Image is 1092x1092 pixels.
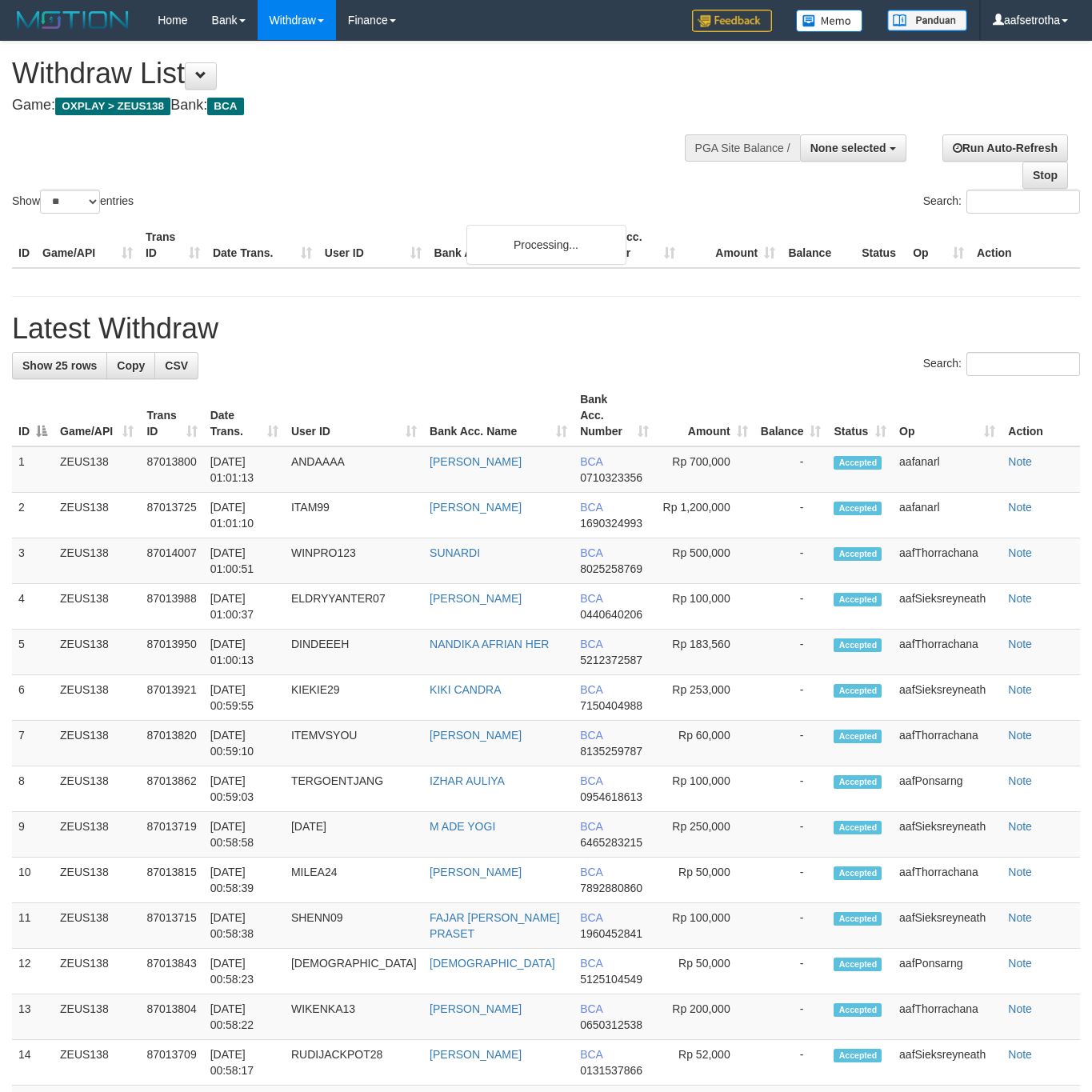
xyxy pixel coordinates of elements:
[580,592,602,605] span: BCA
[754,766,828,812] td: -
[140,1040,203,1086] td: 87013709
[834,502,882,515] span: Accepted
[12,994,54,1040] td: 13
[754,858,828,903] td: -
[285,1040,423,1086] td: RUDIJACKPOT28
[204,903,285,949] td: [DATE] 00:58:38
[1008,866,1032,878] a: Note
[1008,592,1032,605] a: Note
[430,501,522,514] a: [PERSON_NAME]
[285,493,423,538] td: ITAM99
[140,630,203,675] td: 87013950
[580,820,602,833] span: BCA
[140,903,203,949] td: 87013715
[12,190,134,214] label: Show entries
[655,385,754,446] th: Amount: activate to sort column ascending
[54,385,140,446] th: Game/API: activate to sort column ascending
[834,912,882,926] span: Accepted
[655,538,754,584] td: Rp 500,000
[834,775,882,789] span: Accepted
[204,493,285,538] td: [DATE] 01:01:10
[36,222,139,268] th: Game/API
[1008,683,1032,696] a: Note
[204,385,285,446] th: Date Trans.: activate to sort column ascending
[580,562,642,575] span: Copy 8025258769 to clipboard
[655,766,754,812] td: Rp 100,000
[430,729,522,742] a: [PERSON_NAME]
[655,903,754,949] td: Rp 100,000
[140,858,203,903] td: 87013815
[140,812,203,858] td: 87013719
[140,446,203,493] td: 87013800
[754,903,828,949] td: -
[893,766,1002,812] td: aafPonsarng
[54,630,140,675] td: ZEUS138
[12,721,54,766] td: 7
[692,10,772,32] img: Feedback.jpg
[893,385,1002,446] th: Op: activate to sort column ascending
[204,584,285,630] td: [DATE] 01:00:37
[12,584,54,630] td: 4
[430,866,522,878] a: [PERSON_NAME]
[430,1002,522,1015] a: [PERSON_NAME]
[923,352,1080,376] label: Search:
[893,538,1002,584] td: aafThorrachana
[754,812,828,858] td: -
[204,675,285,721] td: [DATE] 00:59:55
[580,774,602,787] span: BCA
[582,222,682,268] th: Bank Acc. Number
[923,190,1080,214] label: Search:
[106,352,155,379] a: Copy
[285,584,423,630] td: ELDRYYANTER07
[580,683,602,696] span: BCA
[893,584,1002,630] td: aafSieksreyneath
[754,949,828,994] td: -
[580,911,602,924] span: BCA
[285,675,423,721] td: KIEKIE29
[580,973,642,986] span: Copy 5125104549 to clipboard
[204,812,285,858] td: [DATE] 00:58:58
[54,721,140,766] td: ZEUS138
[655,1040,754,1086] td: Rp 52,000
[754,1040,828,1086] td: -
[834,1049,882,1062] span: Accepted
[893,812,1002,858] td: aafSieksreyneath
[165,359,188,372] span: CSV
[12,949,54,994] td: 12
[810,142,886,154] span: None selected
[580,882,642,894] span: Copy 7892880860 to clipboard
[430,455,522,468] a: [PERSON_NAME]
[685,134,800,162] div: PGA Site Balance /
[893,1040,1002,1086] td: aafSieksreyneath
[1008,546,1032,559] a: Note
[55,98,170,115] span: OXPLAY > ZEUS138
[580,745,642,758] span: Copy 8135259787 to clipboard
[580,1002,602,1015] span: BCA
[428,222,582,268] th: Bank Acc. Name
[54,903,140,949] td: ZEUS138
[430,957,555,970] a: [DEMOGRAPHIC_DATA]
[754,493,828,538] td: -
[54,446,140,493] td: ZEUS138
[12,58,712,90] h1: Withdraw List
[834,638,882,652] span: Accepted
[12,538,54,584] td: 3
[12,385,54,446] th: ID: activate to sort column descending
[140,385,203,446] th: Trans ID: activate to sort column ascending
[800,134,906,162] button: None selected
[54,812,140,858] td: ZEUS138
[893,994,1002,1040] td: aafThorrachana
[430,638,549,650] a: NANDIKA AFRIAN HER
[754,584,828,630] td: -
[754,721,828,766] td: -
[154,352,198,379] a: CSV
[54,949,140,994] td: ZEUS138
[754,630,828,675] td: -
[893,903,1002,949] td: aafSieksreyneath
[318,222,428,268] th: User ID
[1008,774,1032,787] a: Note
[893,721,1002,766] td: aafThorrachana
[855,222,906,268] th: Status
[655,721,754,766] td: Rp 60,000
[580,699,642,712] span: Copy 7150404988 to clipboard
